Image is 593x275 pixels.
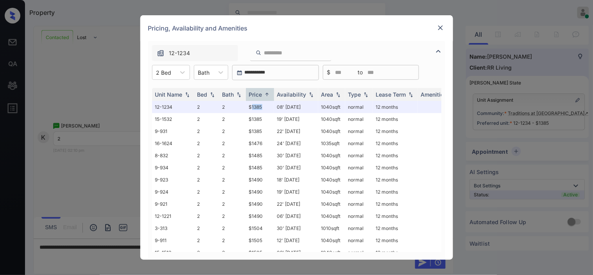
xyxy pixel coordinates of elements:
[327,68,331,77] span: $
[219,246,246,259] td: 2
[152,101,194,113] td: 12-1234
[246,174,274,186] td: $1490
[197,91,208,98] div: Bed
[246,125,274,137] td: $1385
[194,174,219,186] td: 2
[256,49,262,56] img: icon-zuma
[345,198,373,210] td: normal
[373,162,418,174] td: 12 months
[219,174,246,186] td: 2
[274,125,318,137] td: 22' [DATE]
[152,210,194,222] td: 12-1221
[246,210,274,222] td: $1490
[246,186,274,198] td: $1490
[249,91,262,98] div: Price
[345,174,373,186] td: normal
[194,137,219,149] td: 2
[157,49,165,57] img: icon-zuma
[152,198,194,210] td: 9-921
[152,125,194,137] td: 9-931
[194,198,219,210] td: 2
[274,162,318,174] td: 30' [DATE]
[307,92,315,97] img: sorting
[152,222,194,234] td: 3-313
[152,137,194,149] td: 16-1624
[194,101,219,113] td: 2
[373,137,418,149] td: 12 months
[345,113,373,125] td: normal
[140,15,453,41] div: Pricing, Availability and Amenities
[274,198,318,210] td: 22' [DATE]
[219,149,246,162] td: 2
[194,234,219,246] td: 2
[219,137,246,149] td: 2
[345,246,373,259] td: normal
[373,149,418,162] td: 12 months
[222,91,234,98] div: Bath
[246,246,274,259] td: $1505
[373,210,418,222] td: 12 months
[219,186,246,198] td: 2
[345,101,373,113] td: normal
[321,91,333,98] div: Area
[274,234,318,246] td: 12' [DATE]
[345,137,373,149] td: normal
[318,149,345,162] td: 1040 sqft
[219,210,246,222] td: 2
[318,137,345,149] td: 1035 sqft
[194,246,219,259] td: 2
[152,162,194,174] td: 9-934
[277,91,306,98] div: Availability
[194,113,219,125] td: 2
[345,210,373,222] td: normal
[318,162,345,174] td: 1040 sqft
[318,246,345,259] td: 1040 sqft
[373,234,418,246] td: 12 months
[246,222,274,234] td: $1504
[246,234,274,246] td: $1505
[345,186,373,198] td: normal
[376,91,406,98] div: Lease Term
[373,222,418,234] td: 12 months
[274,210,318,222] td: 06' [DATE]
[194,210,219,222] td: 2
[318,113,345,125] td: 1040 sqft
[263,92,271,97] img: sorting
[169,49,190,58] span: 12-1234
[434,47,443,56] img: icon-zuma
[152,186,194,198] td: 9-924
[274,174,318,186] td: 18' [DATE]
[437,24,444,32] img: close
[318,222,345,234] td: 1010 sqft
[219,234,246,246] td: 2
[246,101,274,113] td: $1385
[194,222,219,234] td: 2
[318,234,345,246] td: 1040 sqft
[373,113,418,125] td: 12 months
[235,92,243,97] img: sorting
[219,162,246,174] td: 2
[194,162,219,174] td: 2
[274,186,318,198] td: 19' [DATE]
[274,246,318,259] td: 08' [DATE]
[274,113,318,125] td: 19' [DATE]
[246,113,274,125] td: $1385
[274,222,318,234] td: 30' [DATE]
[318,174,345,186] td: 1040 sqft
[362,92,370,97] img: sorting
[373,246,418,259] td: 12 months
[219,101,246,113] td: 2
[183,92,191,97] img: sorting
[407,92,415,97] img: sorting
[208,92,216,97] img: sorting
[155,91,183,98] div: Unit Name
[358,68,363,77] span: to
[219,125,246,137] td: 2
[152,174,194,186] td: 9-923
[373,186,418,198] td: 12 months
[318,101,345,113] td: 1040 sqft
[194,149,219,162] td: 2
[373,198,418,210] td: 12 months
[345,222,373,234] td: normal
[345,125,373,137] td: normal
